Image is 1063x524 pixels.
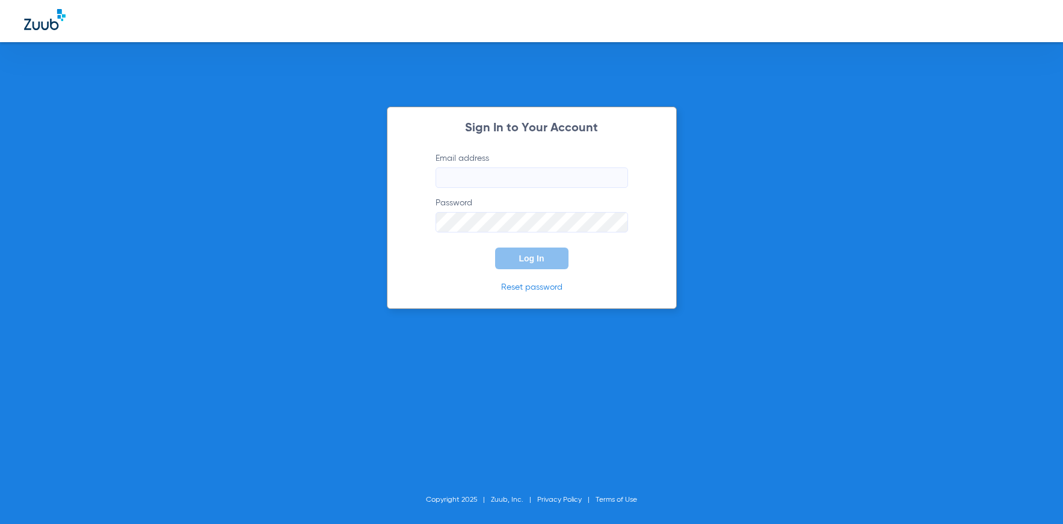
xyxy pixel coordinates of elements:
[436,197,628,232] label: Password
[417,122,646,134] h2: Sign In to Your Account
[519,254,544,263] span: Log In
[24,9,66,30] img: Zuub Logo
[426,494,491,506] li: Copyright 2025
[537,496,582,504] a: Privacy Policy
[596,496,637,504] a: Terms of Use
[495,248,568,269] button: Log In
[436,152,628,188] label: Email address
[501,283,562,292] a: Reset password
[436,212,628,232] input: Password
[436,167,628,188] input: Email address
[491,494,537,506] li: Zuub, Inc.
